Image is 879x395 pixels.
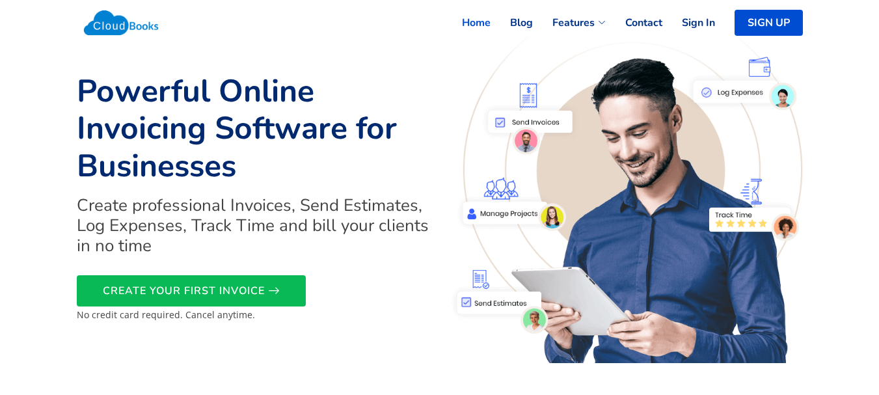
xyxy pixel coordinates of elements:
a: Blog [491,8,533,37]
a: CREATE YOUR FIRST INVOICE [77,275,306,306]
span: Features [552,15,595,31]
a: Contact [606,8,662,37]
a: Home [442,8,491,37]
a: Features [533,8,606,37]
a: Sign In [662,8,715,37]
small: No credit card required. Cancel anytime. [77,308,255,321]
img: Cloudbooks Logo [77,3,166,42]
h2: Create professional Invoices, Send Estimates, Log Expenses, Track Time and bill your clients in n... [77,195,432,256]
a: SIGN UP [735,10,803,36]
h1: Powerful Online Invoicing Software for Businesses [77,73,432,185]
